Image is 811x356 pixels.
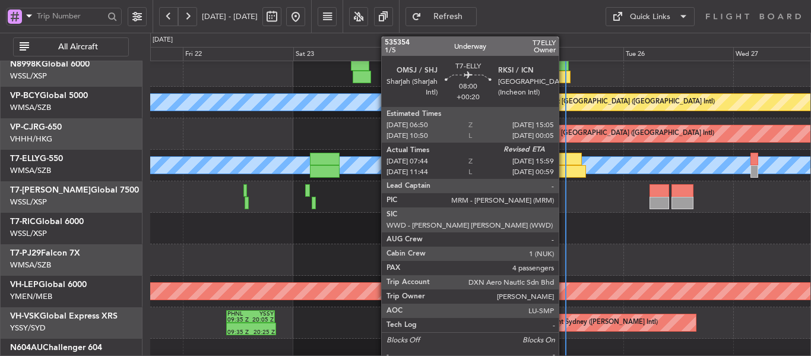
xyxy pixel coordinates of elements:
[251,317,274,323] div: 20:05 Z
[623,47,733,61] div: Tue 26
[10,186,91,194] span: T7-[PERSON_NAME]
[202,11,258,22] span: [DATE] - [DATE]
[405,7,477,26] button: Refresh
[31,43,125,51] span: All Aircraft
[630,11,670,23] div: Quick Links
[513,47,623,61] div: Mon 25
[403,47,513,61] div: Sun 24
[10,260,51,270] a: WMSA/SZB
[517,93,715,111] div: Planned Maint [GEOGRAPHIC_DATA] ([GEOGRAPHIC_DATA] Intl)
[251,329,275,335] div: 20:25 Z
[10,281,39,289] span: VH-LEP
[516,125,714,143] div: Planned Maint [GEOGRAPHIC_DATA] ([GEOGRAPHIC_DATA] Intl)
[10,249,80,257] a: T7-PJ29Falcon 7X
[227,329,251,335] div: 09:35 Z
[10,186,139,194] a: T7-[PERSON_NAME]Global 7500
[10,312,118,320] a: VH-VSKGlobal Express XRS
[10,228,47,239] a: WSSL/XSP
[10,155,63,163] a: T7-ELLYG-550
[10,92,40,100] span: VP-BCY
[10,60,42,68] span: N8998K
[10,281,87,289] a: VH-LEPGlobal 6000
[227,311,251,317] div: PHNL
[13,37,129,56] button: All Aircraft
[10,71,47,81] a: WSSL/XSP
[512,314,658,332] div: Unplanned Maint Sydney ([PERSON_NAME] Intl)
[10,102,51,113] a: WMSA/SZB
[10,197,47,207] a: WSSL/XSP
[10,134,52,144] a: VHHH/HKG
[153,35,173,45] div: [DATE]
[293,47,403,61] div: Sat 23
[606,7,695,26] button: Quick Links
[10,92,88,100] a: VP-BCYGlobal 5000
[10,218,36,226] span: T7-RIC
[10,165,51,176] a: WMSA/SZB
[10,249,41,257] span: T7-PJ29
[10,60,90,68] a: N8998KGlobal 6000
[183,47,293,61] div: Fri 22
[10,323,46,333] a: YSSY/SYD
[10,123,39,131] span: VP-CJR
[37,7,104,25] input: Trip Number
[10,344,43,352] span: N604AU
[424,12,473,21] span: Refresh
[10,344,102,352] a: N604AUChallenger 604
[10,218,84,226] a: T7-RICGlobal 6000
[10,155,40,163] span: T7-ELLY
[10,291,52,302] a: YMEN/MEB
[227,317,251,323] div: 09:35 Z
[251,311,274,317] div: YSSY
[10,123,62,131] a: VP-CJRG-650
[10,312,40,320] span: VH-VSK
